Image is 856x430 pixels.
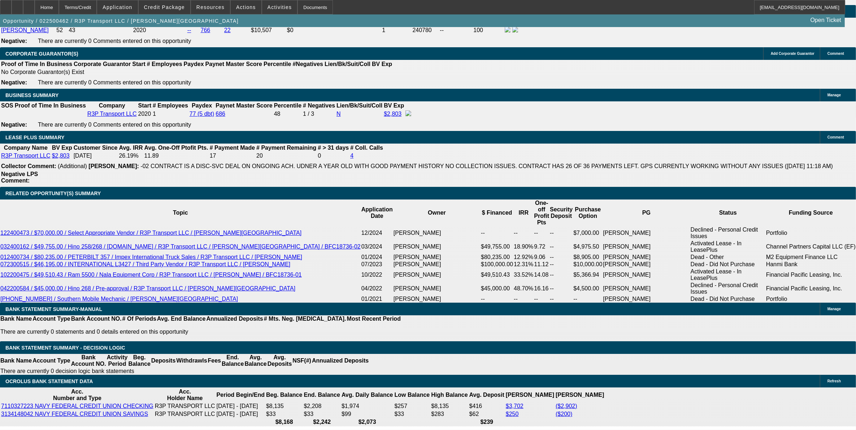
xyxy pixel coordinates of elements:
td: 0 [317,152,349,159]
a: 072300515 / $46,195.00 / INTERNATIONAL L3427 / Third Party Vendor / R3P Transport LLC / [PERSON_N... [0,261,290,267]
span: Add Corporate Guarantor [771,52,814,56]
a: $2,803 [384,111,401,117]
td: [PERSON_NAME] [393,282,481,295]
th: Avg. Daily Balance [341,388,394,402]
th: Account Type [32,354,71,368]
td: $8,135 [266,403,303,410]
td: $49,510.43 [481,268,513,282]
span: Resources [196,4,225,10]
td: Activated Lease - In LeasePlus [690,240,766,254]
td: 18.90% [513,240,534,254]
td: 9.06 [534,254,549,261]
td: 240780 [412,26,439,34]
td: 10/2022 [361,268,393,282]
td: 03/2024 [361,240,393,254]
th: $2,242 [304,418,340,426]
button: Resources [191,0,230,14]
td: Dead - Other [690,254,766,261]
td: -- [513,226,534,240]
td: $4,500.00 [573,282,603,295]
th: Owner [393,199,481,226]
b: Paynet Master Score [205,61,262,67]
a: 3134148042 NAVY FEDERAL CREDIT UNION SAVINGS [1,411,148,417]
td: 43 [69,26,132,34]
th: Activity Period [107,354,128,368]
span: Credit Package [144,4,185,10]
th: Deposits [151,354,176,368]
a: 77 (5 dbt) [190,111,214,117]
th: Bank Account NO. [71,315,122,322]
td: -- [549,240,573,254]
img: facebook-icon.png [405,110,411,116]
b: Start [138,102,151,109]
a: 122400473 / $70,000.00 / Select Appropriate Vendor / R3P Transport LLC / [PERSON_NAME][GEOGRAPHIC... [0,230,301,236]
td: $1,974 [341,403,394,410]
img: facebook-icon.png [505,27,510,32]
span: Opportunity / 022500462 / R3P Transport LLC / [PERSON_NAME][GEOGRAPHIC_DATA] [3,18,239,24]
td: Hanmi Bank [766,261,856,268]
td: -- [549,268,573,282]
th: Annualized Deposits [206,315,263,322]
b: BV Exp [52,145,72,151]
a: 102200475 / $49,510.43 / Ram 5500 / Nala Equipment Corp / R3P Transport LLC / [PERSON_NAME] / BFC... [0,272,302,278]
td: Declined - Personal Credit Issues [690,282,766,295]
td: [PERSON_NAME] [393,261,481,268]
button: Actions [231,0,261,14]
td: 20 [256,152,317,159]
a: 22 [224,27,231,33]
a: 042200584 / $45,000.00 / Hino 268 / Pre-approval / R3P Transport LLC / [PERSON_NAME][GEOGRAPHIC_D... [0,285,295,291]
th: Proof of Time In Business [14,102,86,109]
b: [PERSON_NAME]: [88,163,139,169]
th: Bank Account NO. [71,354,107,368]
td: $62 [469,411,505,418]
td: R3P TRANSPORT LLC [155,411,216,418]
td: -- [481,295,513,303]
b: Negative: [1,122,27,128]
th: Status [690,199,766,226]
td: 26.19% [119,152,143,159]
a: 686 [216,111,225,117]
td: M2 Equipment Finance LLC [766,254,856,261]
b: Paynet Master Score [216,102,272,109]
b: Percentile [274,102,301,109]
a: Open Ticket [808,14,844,26]
th: End. Balance [221,354,244,368]
th: [PERSON_NAME] [505,388,555,402]
th: Beg. Balance [266,388,303,402]
a: $250 [506,411,519,417]
span: There are currently 0 Comments entered on this opportunity [38,38,191,44]
td: [DATE] [73,152,118,159]
th: Annualized Deposits [312,354,369,368]
th: $239 [469,418,505,426]
td: -- [573,295,603,303]
th: Funding Source [766,199,856,226]
td: $10,000.00 [573,261,603,268]
td: $257 [394,403,430,410]
th: Avg. Deposit [469,388,505,402]
td: $33 [394,411,430,418]
td: 04/2022 [361,282,393,295]
td: [PERSON_NAME] [603,226,690,240]
td: Financial Pacific Leasing, Inc. [766,282,856,295]
td: [DATE] - [DATE] [216,403,265,410]
b: Lien/Bk/Suit/Coll [336,102,382,109]
td: Dead - Did Not Purchase [690,261,766,268]
td: 100 [473,26,504,34]
td: 33.52% [513,268,534,282]
span: Bank Statement Summary - Decision Logic [5,345,125,351]
td: 52 [56,26,68,34]
td: 11.89 [144,152,209,159]
a: 7110327223 NAVY FEDERAL CREDIT UNION CHECKING [1,403,153,409]
td: 16.16 [534,282,549,295]
td: R3P TRANSPORT LLC [155,403,216,410]
b: Company Name [4,145,48,151]
b: Lien/Bk/Suit/Coll [325,61,370,67]
p: There are currently 0 statements and 0 details entered on this opportunity [0,329,401,335]
span: Application [103,4,132,10]
b: Corporate Guarantor [74,61,131,67]
th: Avg. Deposits [267,354,292,368]
th: Fees [208,354,221,368]
b: Negative LPS Comment: [1,171,38,184]
td: $80,235.00 [481,254,513,261]
th: High Balance [431,388,468,402]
